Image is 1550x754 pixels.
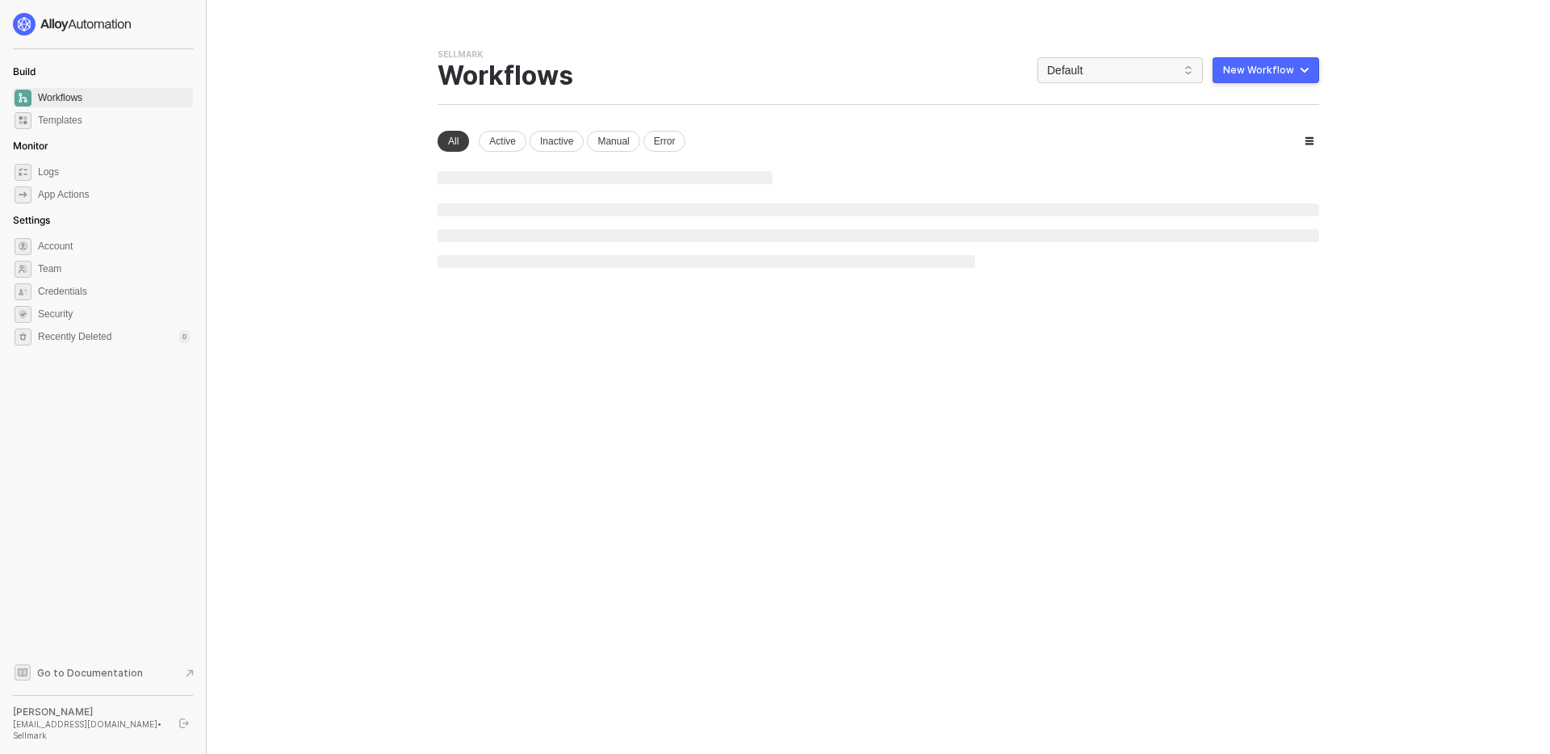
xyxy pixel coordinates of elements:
[587,131,639,152] div: Manual
[37,666,143,680] span: Go to Documentation
[479,131,526,152] div: Active
[13,65,36,77] span: Build
[15,164,31,181] span: icon-logs
[38,162,190,182] span: Logs
[15,112,31,129] span: marketplace
[643,131,686,152] div: Error
[1047,58,1193,82] span: Default
[15,283,31,300] span: credentials
[182,665,198,681] span: document-arrow
[15,664,31,681] span: documentation
[15,186,31,203] span: icon-app-actions
[13,13,193,36] a: logo
[38,188,89,202] div: App Actions
[13,214,50,226] span: Settings
[38,259,190,279] span: Team
[38,282,190,301] span: Credentials
[38,88,190,107] span: Workflows
[13,718,165,741] div: [EMAIL_ADDRESS][DOMAIN_NAME] • Sellmark
[179,330,190,343] div: 0
[438,61,573,91] div: Workflows
[15,329,31,346] span: settings
[13,706,165,718] div: [PERSON_NAME]
[15,306,31,323] span: security
[13,140,48,152] span: Monitor
[438,48,483,61] div: Sellmark
[438,131,469,152] div: All
[15,238,31,255] span: settings
[13,663,194,682] a: Knowledge Base
[38,330,111,344] span: Recently Deleted
[1223,64,1294,77] div: New Workflow
[13,13,132,36] img: logo
[38,111,190,130] span: Templates
[38,304,190,324] span: Security
[1213,57,1319,83] button: New Workflow
[179,718,189,728] span: logout
[38,237,190,256] span: Account
[530,131,584,152] div: Inactive
[15,90,31,107] span: dashboard
[15,261,31,278] span: team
